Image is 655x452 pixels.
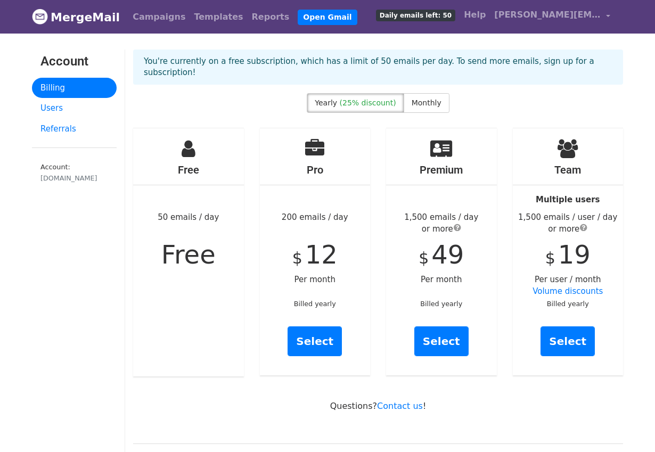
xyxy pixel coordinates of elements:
a: Open Gmail [298,10,357,25]
span: Monthly [412,98,441,107]
div: 1,500 emails / user / day or more [513,211,624,235]
a: Volume discounts [533,286,603,296]
img: MergeMail logo [32,9,48,24]
a: Contact us [377,401,423,411]
span: Free [161,240,216,269]
a: Help [460,4,490,26]
a: Daily emails left: 50 [372,4,460,26]
a: Reports [248,6,294,28]
a: Select [541,326,595,356]
small: Account: [40,163,108,183]
p: Questions? ! [133,400,623,412]
h4: Pro [260,163,371,176]
span: (25% discount) [340,98,396,107]
span: 49 [431,240,464,269]
span: 12 [305,240,338,269]
a: Referrals [32,119,117,139]
a: Templates [190,6,247,28]
h3: Account [40,54,108,69]
div: Per user / month [513,128,624,375]
a: Select [414,326,469,356]
div: 200 emails / day Per month [260,128,371,375]
span: [PERSON_NAME][EMAIL_ADDRESS][PERSON_NAME][DOMAIN_NAME] [494,9,601,21]
p: You're currently on a free subscription, which has a limit of 50 emails per day. To send more ema... [144,56,612,78]
h4: Free [133,163,244,176]
span: $ [292,249,302,267]
div: 1,500 emails / day or more [386,211,497,235]
small: Billed yearly [547,300,589,308]
small: Billed yearly [420,300,462,308]
span: Yearly [315,98,337,107]
div: 50 emails / day [133,128,244,376]
div: [DOMAIN_NAME] [40,173,108,183]
a: Users [32,98,117,119]
div: Per month [386,128,497,375]
span: Daily emails left: 50 [376,10,455,21]
strong: Multiple users [536,195,600,204]
a: Billing [32,78,117,98]
a: Campaigns [128,6,190,28]
a: Select [288,326,342,356]
h4: Premium [386,163,497,176]
a: MergeMail [32,6,120,28]
span: 19 [558,240,591,269]
span: $ [545,249,555,267]
small: Billed yearly [294,300,336,308]
a: [PERSON_NAME][EMAIL_ADDRESS][PERSON_NAME][DOMAIN_NAME] [490,4,615,29]
h4: Team [513,163,624,176]
span: $ [419,249,429,267]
